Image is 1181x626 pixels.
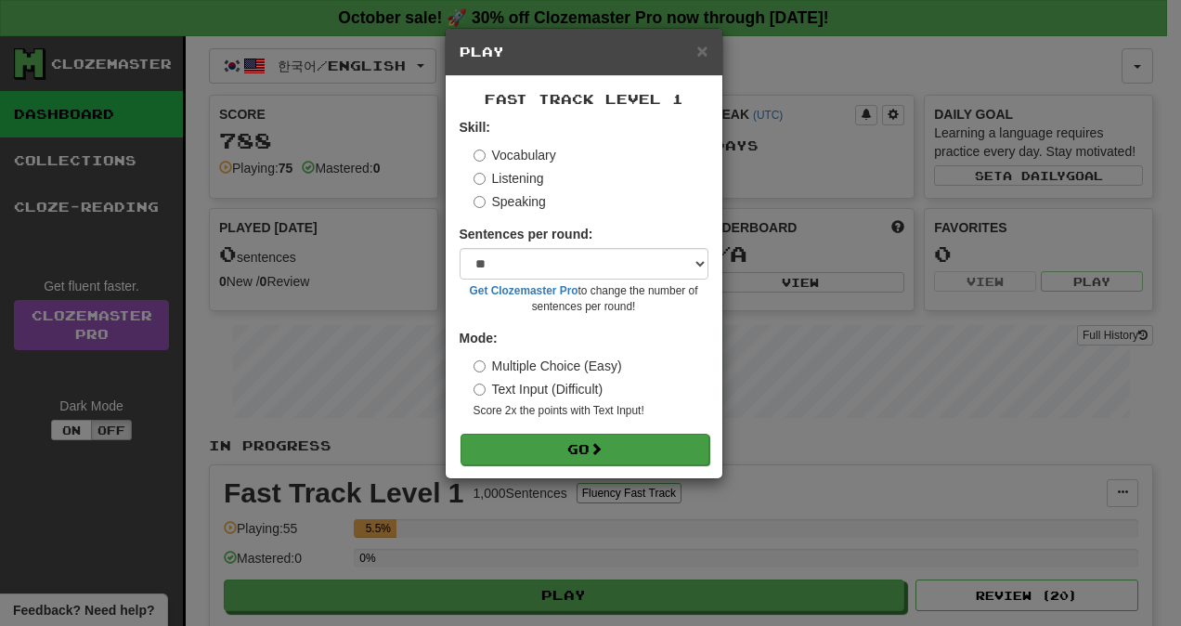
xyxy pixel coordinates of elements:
label: Multiple Choice (Easy) [474,357,622,375]
strong: Mode: [460,331,498,346]
small: to change the number of sentences per round! [460,283,708,315]
label: Sentences per round: [460,225,593,243]
input: Listening [474,173,486,185]
label: Vocabulary [474,146,556,164]
button: Close [696,41,707,60]
label: Listening [474,169,544,188]
h5: Play [460,43,708,61]
input: Text Input (Difficult) [474,384,486,396]
span: Fast Track Level 1 [485,91,683,107]
input: Multiple Choice (Easy) [474,360,486,372]
span: × [696,40,707,61]
a: Get Clozemaster Pro [470,284,578,297]
button: Go [461,434,709,465]
label: Speaking [474,192,546,211]
input: Speaking [474,196,486,208]
strong: Skill: [460,120,490,135]
input: Vocabulary [474,150,486,162]
label: Text Input (Difficult) [474,380,603,398]
small: Score 2x the points with Text Input ! [474,403,708,419]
